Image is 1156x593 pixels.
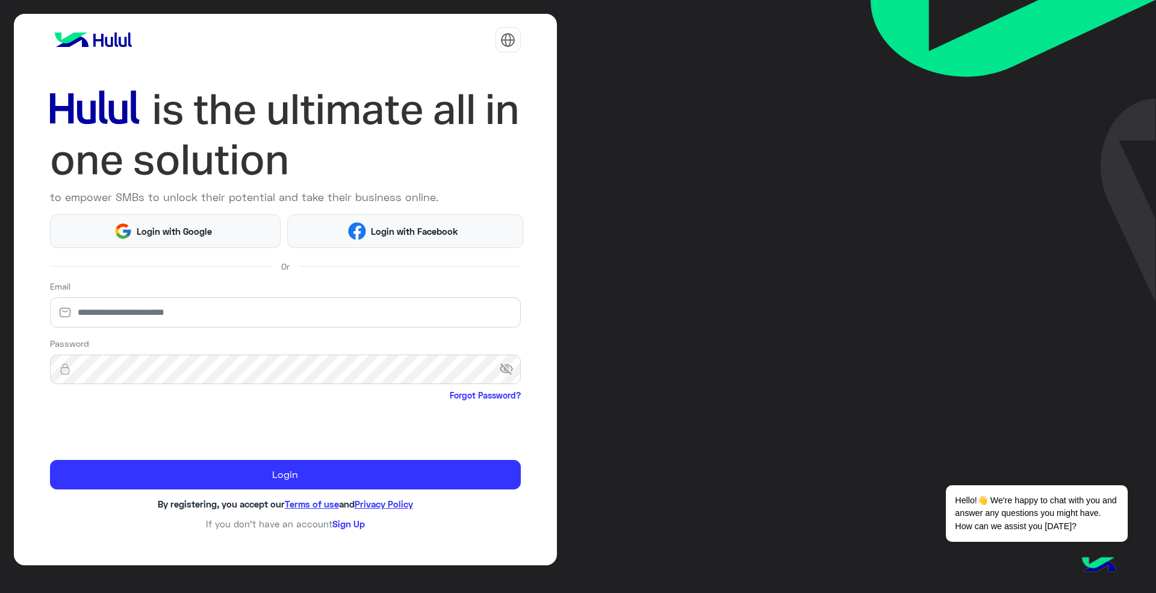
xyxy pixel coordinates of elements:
[50,84,521,185] img: hululLoginTitle_EN.svg
[50,460,521,490] button: Login
[946,485,1127,542] span: Hello!👋 We're happy to chat with you and answer any questions you might have. How can we assist y...
[348,222,366,240] img: Facebook
[50,28,137,52] img: logo
[158,498,285,509] span: By registering, you accept our
[114,222,132,240] img: Google
[366,225,462,238] span: Login with Facebook
[50,518,521,529] h6: If you don’t have an account
[500,33,515,48] img: tab
[339,498,355,509] span: and
[50,306,80,318] img: email
[281,260,290,273] span: Or
[285,498,339,509] a: Terms of use
[50,404,233,451] iframe: reCAPTCHA
[132,225,217,238] span: Login with Google
[355,498,413,509] a: Privacy Policy
[287,214,523,247] button: Login with Facebook
[50,280,70,293] label: Email
[50,363,80,375] img: lock
[50,214,281,247] button: Login with Google
[1078,545,1120,587] img: hulul-logo.png
[499,359,521,380] span: visibility_off
[50,189,521,205] p: to empower SMBs to unlock their potential and take their business online.
[450,389,521,402] a: Forgot Password?
[50,337,89,350] label: Password
[332,518,365,529] a: Sign Up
